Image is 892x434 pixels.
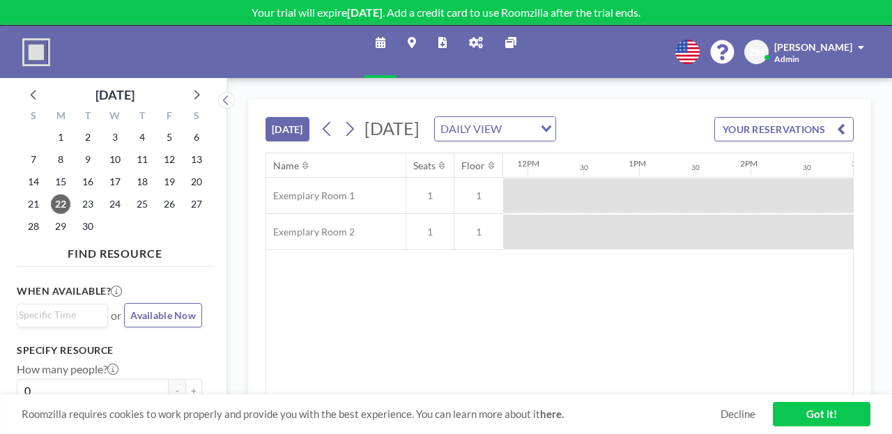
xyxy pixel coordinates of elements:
[19,307,100,323] input: Search for option
[105,172,125,192] span: Wednesday, September 17, 2025
[454,189,503,202] span: 1
[185,379,202,403] button: +
[187,194,206,214] span: Saturday, September 27, 2025
[160,172,179,192] span: Friday, September 19, 2025
[517,158,539,169] div: 12PM
[78,127,98,147] span: Tuesday, September 2, 2025
[78,150,98,169] span: Tuesday, September 9, 2025
[580,163,588,172] div: 30
[773,402,870,426] a: Got it!
[17,241,213,261] h4: FIND RESOURCE
[51,194,70,214] span: Monday, September 22, 2025
[17,344,202,357] h3: Specify resource
[51,172,70,192] span: Monday, September 15, 2025
[160,127,179,147] span: Friday, September 5, 2025
[128,108,155,126] div: T
[78,217,98,236] span: Tuesday, September 30, 2025
[130,309,196,321] span: Available Now
[506,120,532,138] input: Search for option
[266,117,309,141] button: [DATE]
[435,117,555,141] div: Search for option
[78,194,98,214] span: Tuesday, September 23, 2025
[852,158,869,169] div: 3PM
[24,217,43,236] span: Sunday, September 28, 2025
[266,189,355,202] span: Exemplary Room 1
[413,160,436,172] div: Seats
[803,163,811,172] div: 30
[629,158,646,169] div: 1PM
[454,226,503,238] span: 1
[24,150,43,169] span: Sunday, September 7, 2025
[406,189,454,202] span: 1
[132,194,152,214] span: Thursday, September 25, 2025
[132,172,152,192] span: Thursday, September 18, 2025
[22,38,50,66] img: organization-logo
[266,226,355,238] span: Exemplary Room 2
[47,108,75,126] div: M
[406,226,454,238] span: 1
[364,118,420,139] span: [DATE]
[183,108,210,126] div: S
[51,217,70,236] span: Monday, September 29, 2025
[740,158,758,169] div: 2PM
[22,408,721,421] span: Roomzilla requires cookies to work properly and provide you with the best experience. You can lea...
[51,127,70,147] span: Monday, September 1, 2025
[17,304,107,325] div: Search for option
[124,303,202,327] button: Available Now
[774,41,852,53] span: [PERSON_NAME]
[347,6,383,19] b: [DATE]
[155,108,183,126] div: F
[160,194,179,214] span: Friday, September 26, 2025
[438,120,505,138] span: DAILY VIEW
[540,408,564,420] a: here.
[20,108,47,126] div: S
[111,309,121,323] span: or
[691,163,700,172] div: 30
[132,150,152,169] span: Thursday, September 11, 2025
[102,108,129,126] div: W
[105,127,125,147] span: Wednesday, September 3, 2025
[749,46,764,59] span: ZM
[273,160,299,172] div: Name
[105,150,125,169] span: Wednesday, September 10, 2025
[51,150,70,169] span: Monday, September 8, 2025
[24,172,43,192] span: Sunday, September 14, 2025
[132,127,152,147] span: Thursday, September 4, 2025
[461,160,485,172] div: Floor
[95,85,134,104] div: [DATE]
[774,54,799,64] span: Admin
[187,150,206,169] span: Saturday, September 13, 2025
[78,172,98,192] span: Tuesday, September 16, 2025
[169,379,185,403] button: -
[160,150,179,169] span: Friday, September 12, 2025
[75,108,102,126] div: T
[721,408,755,421] a: Decline
[105,194,125,214] span: Wednesday, September 24, 2025
[187,172,206,192] span: Saturday, September 20, 2025
[24,194,43,214] span: Sunday, September 21, 2025
[187,127,206,147] span: Saturday, September 6, 2025
[17,362,118,376] label: How many people?
[714,117,854,141] button: YOUR RESERVATIONS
